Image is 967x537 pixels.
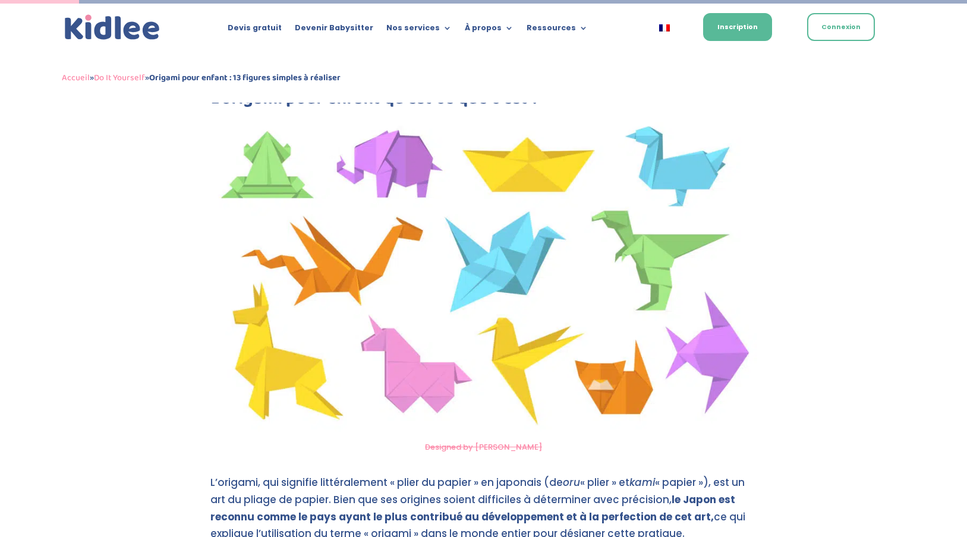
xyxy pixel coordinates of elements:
strong: le Japon est reconnu comme le pays ayant le plus contribué au développement et à la perfection de... [210,492,735,524]
a: Accueil [62,71,90,85]
em: kami [629,475,655,489]
strong: Origami pour enfant : 13 figures simples à réaliser [149,71,341,85]
a: Kidlee Logo [62,12,163,43]
img: Origami pour enfant [210,113,757,435]
a: Devis gratuit [228,24,282,37]
a: Ressources [527,24,588,37]
a: À propos [465,24,514,37]
span: » » [62,71,341,85]
em: oru [563,475,580,489]
img: logo_kidlee_bleu [62,12,163,43]
a: Devenir Babysitter [295,24,373,37]
a: Nos services [386,24,452,37]
a: Designed by [PERSON_NAME] [425,441,542,453]
a: Inscription [703,13,772,41]
a: Do It Yourself [94,71,145,85]
img: Français [659,24,670,31]
a: Connexion [807,13,875,41]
